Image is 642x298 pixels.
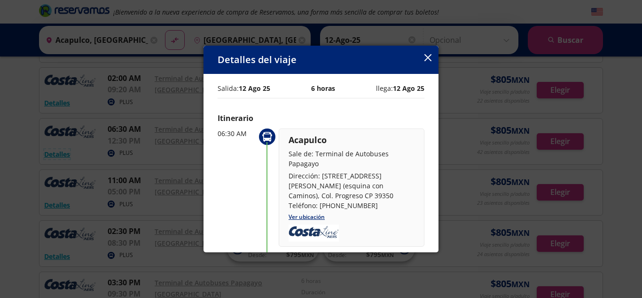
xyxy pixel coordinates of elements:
[239,84,270,93] b: 12 Ago 25
[289,149,415,169] p: Sale de: Terminal de Autobuses Papagayo
[289,171,415,210] p: Dirección: [STREET_ADDRESS][PERSON_NAME] (esquina con Caminos), Col. Progreso CP 39350 Teléfono: ...
[218,113,424,124] p: Itinerario
[289,134,415,146] p: Acapulco
[311,83,335,93] p: 6 horas
[218,83,270,93] p: Salida:
[218,129,255,138] p: 06:30 AM
[218,53,297,67] p: Detalles del viaje
[393,84,424,93] b: 12 Ago 25
[289,225,339,242] img: uploads_2F1618599176729-w9r3pol644-d629c15044929c08f56a2cfd8cb674b0_2Fcostaline.jpg
[376,83,424,93] p: llega:
[289,213,325,221] a: Ver ubicación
